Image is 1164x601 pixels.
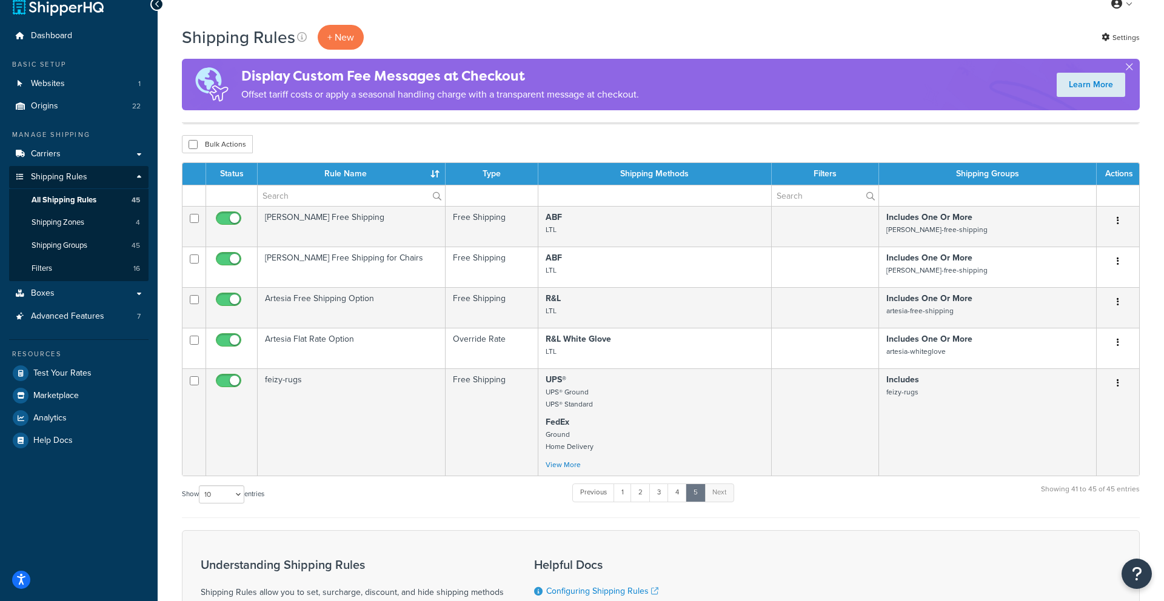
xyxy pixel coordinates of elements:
a: Dashboard [9,25,149,47]
td: Override Rate [446,328,538,368]
h4: Display Custom Fee Messages at Checkout [241,66,639,86]
td: [PERSON_NAME] Free Shipping [258,206,446,247]
span: Shipping Rules [31,172,87,182]
a: Shipping Groups 45 [9,234,149,257]
td: [PERSON_NAME] Free Shipping for Chairs [258,247,446,287]
li: Shipping Rules [9,166,149,281]
span: Websites [31,79,65,89]
span: 4 [136,217,140,228]
span: Dashboard [31,31,72,41]
span: Advanced Features [31,311,104,322]
a: Learn More [1057,73,1125,97]
small: LTL [546,265,557,276]
a: Carriers [9,143,149,165]
li: Filters [9,257,149,280]
a: 5 [686,483,706,502]
small: LTL [546,346,557,357]
small: artesia-whiteglove [886,346,946,357]
a: 3 [649,483,669,502]
li: Advanced Features [9,305,149,328]
th: Actions [1097,163,1139,185]
span: Origins [31,101,58,111]
a: Test Your Rates [9,362,149,384]
img: duties-banner-06bc72dcb5fe05cb3f9472aba00be2ae8eb53ab6f0d8bb03d382ba314ac3c341.png [182,59,241,110]
p: Offset tariff costs or apply a seasonal handling charge with a transparent message at checkout. [241,86,639,103]
span: Filters [32,264,52,274]
select: Showentries [199,485,244,503]
span: Carriers [31,149,61,159]
th: Shipping Groups [879,163,1097,185]
strong: R&L White Glove [546,333,611,345]
strong: Includes One Or More [886,333,972,345]
a: Shipping Rules [9,166,149,188]
a: Marketplace [9,385,149,407]
span: 22 [132,101,141,111]
a: 4 [667,483,687,502]
strong: Includes One Or More [886,292,972,305]
strong: R&L [546,292,561,305]
th: Shipping Methods [538,163,772,185]
h3: Helpful Docs [534,558,733,571]
li: Shipping Zones [9,211,149,234]
small: artesia-free-shipping [886,305,954,316]
a: Filters 16 [9,257,149,280]
small: LTL [546,305,557,316]
span: Test Your Rates [33,368,92,379]
li: Boxes [9,282,149,305]
div: Showing 41 to 45 of 45 entries [1041,482,1140,508]
a: Advanced Features 7 [9,305,149,328]
small: [PERSON_NAME]-free-shipping [886,265,988,276]
th: Rule Name : activate to sort column ascending [258,163,446,185]
strong: ABF [546,251,562,264]
strong: FedEx [546,416,569,428]
label: Show entries [182,485,264,503]
a: Previous [572,483,615,502]
li: Websites [9,73,149,95]
li: Shipping Groups [9,234,149,257]
a: All Shipping Rules 45 [9,189,149,211]
h1: Shipping Rules [182,25,295,49]
h3: Understanding Shipping Rules [201,558,504,571]
small: [PERSON_NAME]-free-shipping [886,224,988,235]
a: Origins 22 [9,95,149,118]
td: Artesia Free Shipping Option [258,287,446,328]
button: Open Resource Center [1122,559,1152,589]
span: 45 [132,241,140,251]
th: Filters [772,163,879,185]
span: Boxes [31,288,55,299]
strong: Includes [886,373,919,386]
th: Status [206,163,258,185]
td: Free Shipping [446,206,538,247]
td: Free Shipping [446,247,538,287]
small: feizy-rugs [886,387,918,397]
a: Next [704,483,734,502]
th: Type [446,163,538,185]
span: Analytics [33,413,67,423]
a: 1 [614,483,632,502]
input: Search [258,185,445,206]
div: Manage Shipping [9,130,149,140]
td: Free Shipping [446,368,538,476]
a: View More [546,459,581,470]
td: Free Shipping [446,287,538,328]
span: 1 [138,79,141,89]
td: feizy-rugs [258,368,446,476]
strong: ABF [546,211,562,224]
strong: Includes One Or More [886,211,972,224]
span: Shipping Zones [32,217,84,228]
a: Shipping Zones 4 [9,211,149,234]
span: Shipping Groups [32,241,87,251]
a: Configuring Shipping Rules [546,585,658,597]
a: Help Docs [9,430,149,451]
input: Search [772,185,878,206]
li: All Shipping Rules [9,189,149,211]
span: Marketplace [33,391,79,401]
a: 2 [630,483,651,502]
p: + New [318,25,364,50]
span: 45 [132,195,140,205]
